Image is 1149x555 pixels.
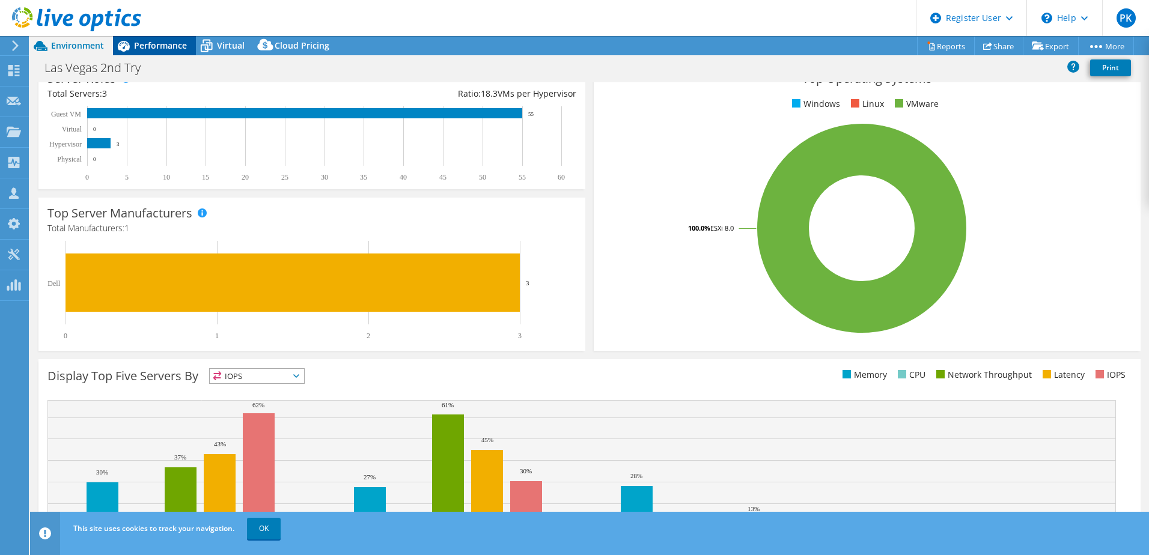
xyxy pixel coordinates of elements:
div: Ratio: VMs per Hypervisor [312,87,576,100]
a: Reports [917,37,975,55]
li: Network Throughput [933,368,1032,381]
a: Export [1023,37,1079,55]
text: 0 [93,126,96,132]
h1: Las Vegas 2nd Try [39,61,159,74]
text: 10 [163,173,170,181]
span: 1 [124,222,129,234]
text: 5 [125,173,129,181]
text: Hypervisor [49,140,82,148]
h3: Top Operating Systems [603,72,1132,85]
h3: Top Server Manufacturers [47,207,192,220]
span: Performance [134,40,187,51]
div: Total Servers: [47,87,312,100]
text: 3 [117,141,120,147]
text: 30% [520,467,532,475]
li: Windows [789,97,840,111]
span: PK [1117,8,1136,28]
span: 3 [102,88,107,99]
text: Dell [47,279,60,288]
text: 3 [518,332,522,340]
svg: \n [1041,13,1052,23]
text: 40 [400,173,407,181]
li: CPU [895,368,925,381]
a: Print [1090,59,1131,76]
text: 30 [321,173,328,181]
li: VMware [892,97,939,111]
text: 61% [442,401,454,408]
span: 18.3 [481,88,498,99]
text: 43% [214,440,226,447]
text: 0 [64,332,67,340]
li: Latency [1040,368,1085,381]
text: 35 [360,173,367,181]
text: 2 [367,332,370,340]
a: More [1078,37,1134,55]
text: 37% [174,453,186,461]
span: Environment [51,40,104,51]
text: 0 [85,173,89,181]
li: IOPS [1093,368,1126,381]
text: Virtual [62,125,82,133]
text: 60 [558,173,565,181]
text: 50 [479,173,486,181]
text: 45% [481,436,493,443]
text: 55 [519,173,526,181]
text: 55 [528,111,534,117]
h4: Total Manufacturers: [47,222,576,235]
text: 62% [252,401,264,408]
tspan: ESXi 8.0 [710,223,734,232]
a: OK [247,518,281,539]
tspan: 100.0% [688,223,710,232]
text: 15 [202,173,209,181]
text: Physical [57,155,82,163]
text: 25 [281,173,288,181]
span: Cloud Pricing [275,40,329,51]
text: 0 [93,156,96,162]
text: 27% [364,473,376,481]
text: 3 [526,279,529,287]
span: IOPS [210,369,304,383]
span: Virtual [217,40,245,51]
text: 10% [669,510,681,517]
a: Share [974,37,1023,55]
li: Memory [840,368,887,381]
text: 30% [96,469,108,476]
text: 45 [439,173,446,181]
text: Guest VM [51,110,81,118]
text: 13% [748,505,760,512]
text: 1 [215,332,219,340]
span: This site uses cookies to track your navigation. [73,523,234,533]
text: 28% [630,472,642,479]
text: 20 [242,173,249,181]
li: Linux [848,97,884,111]
h3: Server Roles [47,72,116,85]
